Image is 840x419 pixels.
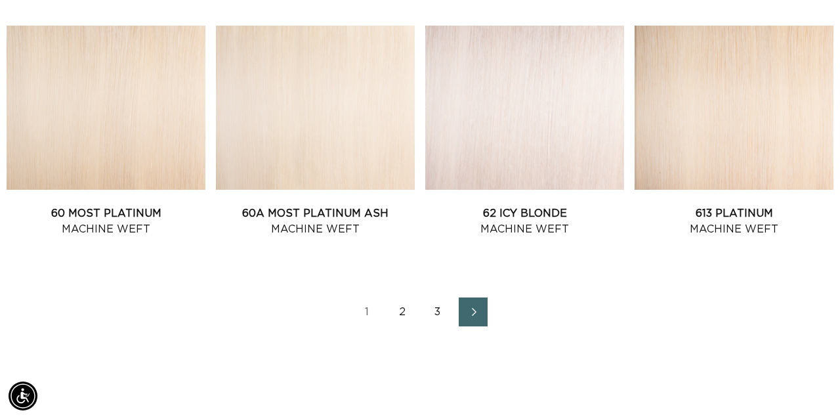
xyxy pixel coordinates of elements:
a: 62 Icy Blonde Machine Weft [425,206,624,237]
a: 613 Platinum Machine Weft [635,206,833,237]
a: Next page [459,298,488,326]
a: Page 1 [352,298,381,326]
a: 60 Most Platinum Machine Weft [7,206,205,237]
a: 60A Most Platinum Ash Machine Weft [216,206,415,237]
a: Page 3 [423,298,452,326]
a: Page 2 [388,298,417,326]
nav: Pagination [7,298,833,326]
div: Accessibility Menu [9,382,37,410]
